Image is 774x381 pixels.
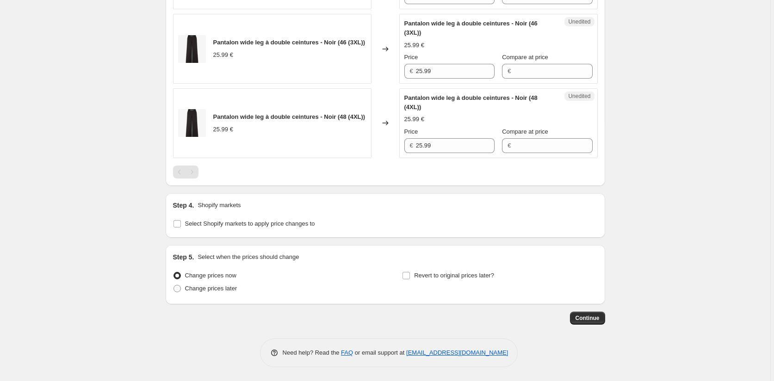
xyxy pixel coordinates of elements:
[173,201,194,210] h2: Step 4.
[213,51,233,58] span: 25.99 €
[185,272,236,279] span: Change prices now
[568,18,590,25] span: Unedited
[404,116,424,123] span: 25.99 €
[353,349,406,356] span: or email support at
[173,166,198,178] nav: Pagination
[508,142,511,149] span: €
[406,349,508,356] a: [EMAIL_ADDRESS][DOMAIN_NAME]
[404,94,538,111] span: Pantalon wide leg à double ceintures - Noir (48 (4XL))
[410,68,413,74] span: €
[341,349,353,356] a: FAQ
[404,20,538,36] span: Pantalon wide leg à double ceintures - Noir (46 (3XL))
[178,109,206,137] img: JOA-5461-1_80x.jpg
[414,272,494,279] span: Revert to original prices later?
[213,126,233,133] span: 25.99 €
[283,349,341,356] span: Need help? Read the
[198,201,241,210] p: Shopify markets
[213,39,365,46] span: Pantalon wide leg à double ceintures - Noir (46 (3XL))
[502,54,548,61] span: Compare at price
[404,54,418,61] span: Price
[198,252,299,262] p: Select when the prices should change
[502,128,548,135] span: Compare at price
[568,92,590,100] span: Unedited
[173,252,194,262] h2: Step 5.
[213,113,365,120] span: Pantalon wide leg à double ceintures - Noir (48 (4XL))
[404,42,424,49] span: 25.99 €
[178,35,206,63] img: JOA-5461-1_80x.jpg
[185,285,237,292] span: Change prices later
[570,312,605,325] button: Continue
[508,68,511,74] span: €
[185,220,315,227] span: Select Shopify markets to apply price changes to
[404,128,418,135] span: Price
[410,142,413,149] span: €
[576,314,600,322] span: Continue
